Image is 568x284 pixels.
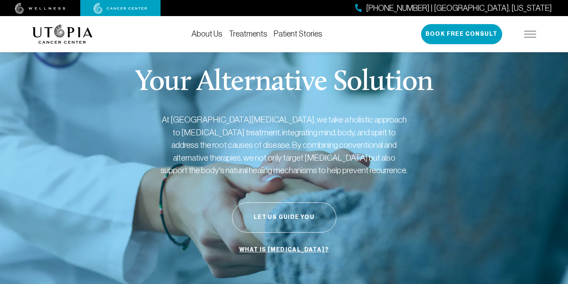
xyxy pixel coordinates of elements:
img: logo [32,25,93,44]
span: [PHONE_NUMBER] | [GEOGRAPHIC_DATA], [US_STATE] [366,2,552,14]
p: At [GEOGRAPHIC_DATA][MEDICAL_DATA], we take a holistic approach to [MEDICAL_DATA] treatment, inte... [160,113,409,177]
p: Your Alternative Solution [135,68,433,97]
a: [PHONE_NUMBER] | [GEOGRAPHIC_DATA], [US_STATE] [355,2,552,14]
img: icon-hamburger [524,31,536,37]
a: About Us [191,29,222,38]
button: Let Us Guide You [232,202,336,233]
button: Book Free Consult [421,24,502,44]
a: Treatments [229,29,267,38]
a: Patient Stories [274,29,322,38]
img: cancer center [94,3,147,14]
img: wellness [15,3,65,14]
a: What is [MEDICAL_DATA]? [237,242,331,257]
